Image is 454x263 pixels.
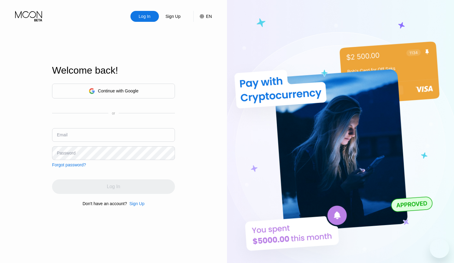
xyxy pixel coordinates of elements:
div: Welcome back! [52,65,175,76]
div: Continue with Google [98,88,139,93]
div: Continue with Google [52,84,175,98]
div: EN [193,11,212,22]
div: Password [57,151,75,155]
div: Forgot password? [52,162,86,167]
iframe: Button to launch messaging window [430,239,449,258]
div: Sign Up [165,13,181,19]
div: Sign Up [129,201,144,206]
div: or [112,111,115,115]
div: Log In [130,11,159,22]
div: Email [57,132,67,137]
div: Sign Up [127,201,144,206]
div: Sign Up [159,11,187,22]
div: EN [206,14,212,19]
div: Don't have an account? [83,201,127,206]
div: Log In [138,13,151,19]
